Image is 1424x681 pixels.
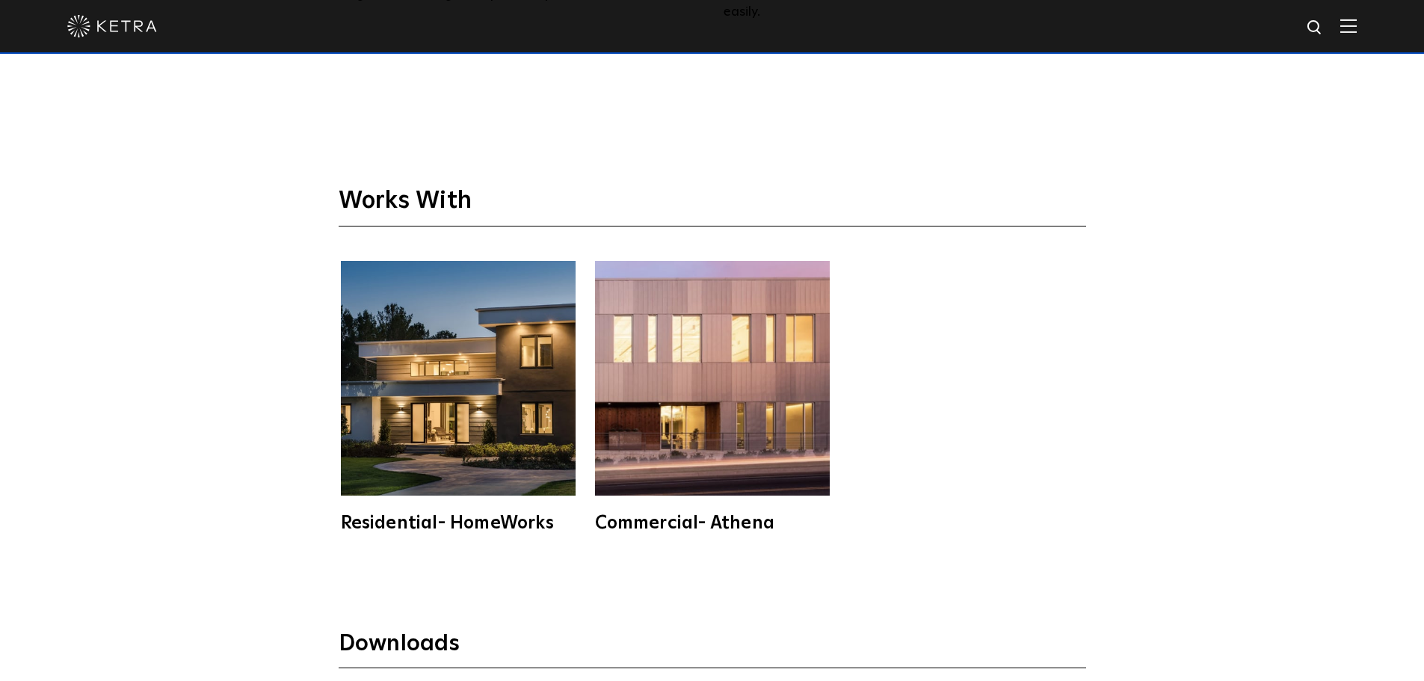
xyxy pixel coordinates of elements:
[341,514,576,532] div: Residential- HomeWorks
[595,261,830,496] img: athena-square
[67,15,157,37] img: ketra-logo-2019-white
[339,629,1086,668] h3: Downloads
[339,261,578,532] a: Residential- HomeWorks
[341,261,576,496] img: homeworks_hero
[1306,19,1325,37] img: search icon
[339,186,1086,227] h3: Works With
[1340,19,1357,33] img: Hamburger%20Nav.svg
[595,514,830,532] div: Commercial- Athena
[593,261,832,532] a: Commercial- Athena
